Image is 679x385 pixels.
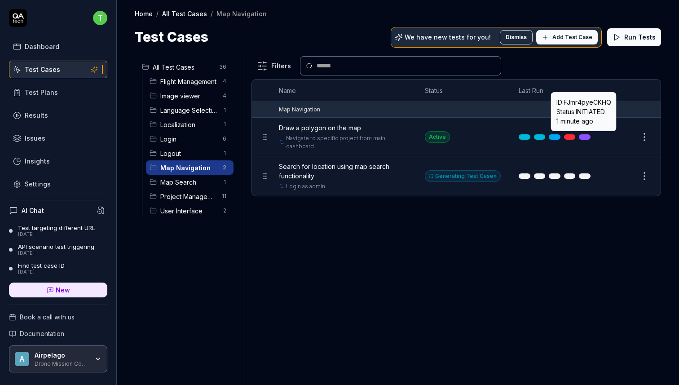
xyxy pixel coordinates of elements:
[9,243,107,257] a: API scenario test triggering[DATE]
[156,9,159,18] div: /
[218,191,230,202] span: 11
[9,129,107,147] a: Issues
[160,134,217,144] span: Login
[211,9,213,18] div: /
[162,9,207,18] a: All Test Cases
[270,80,416,102] th: Name
[219,162,230,173] span: 2
[252,118,661,156] tr: Draw a polygon on the mapNavigate to specific project from main dashboardActive
[160,163,217,173] span: Map Navigation
[216,62,230,72] span: 36
[20,329,64,338] span: Documentation
[9,224,107,238] a: Test targeting different URL[DATE]
[18,224,95,231] div: Test targeting different URL
[25,133,45,143] div: Issues
[251,57,296,75] button: Filters
[425,131,450,143] div: Active
[9,345,107,372] button: AAirpelagoDrone Mission Control
[219,148,230,159] span: 1
[18,250,94,257] div: [DATE]
[425,170,501,182] div: Generating Test Case »
[9,329,107,338] a: Documentation
[500,30,533,44] button: Dismiss
[252,156,661,196] tr: Search for location using map search functionalityLogin as adminGenerating Test Case»
[556,97,611,126] p: ID: FJmr4pyeCKHQ Status: INITIATED .
[160,177,217,187] span: Map Search
[160,106,217,115] span: Language Selection
[556,117,593,125] time: 1 minute ago
[25,179,51,189] div: Settings
[146,175,234,189] div: Drag to reorderMap Search1
[25,88,58,97] div: Test Plans
[425,172,501,180] a: Generating Test Case»
[160,91,217,101] span: Image viewer
[146,103,234,117] div: Drag to reorderLanguage Selection1
[9,312,107,322] a: Book a call with us
[160,120,217,129] span: Localization
[219,177,230,187] span: 1
[25,111,48,120] div: Results
[405,34,491,40] p: We have new tests for you!
[160,192,216,201] span: Project Management
[279,106,320,114] div: Map Navigation
[219,90,230,101] span: 4
[146,204,234,218] div: Drag to reorderUser Interface2
[20,312,75,322] span: Book a call with us
[160,206,217,216] span: User Interface
[9,152,107,170] a: Insights
[18,269,65,275] div: [DATE]
[416,80,510,102] th: Status
[22,206,44,215] h4: AI Chat
[160,77,217,86] span: Flight Management
[146,132,234,146] div: Drag to reorderLogin6
[216,9,267,18] div: Map Navigation
[146,117,234,132] div: Drag to reorderLocalization1
[56,285,70,295] span: New
[146,160,234,175] div: Drag to reorderMap Navigation2
[25,156,50,166] div: Insights
[510,80,603,102] th: Last Run
[15,352,29,366] span: A
[552,33,592,41] span: Add Test Case
[146,89,234,103] div: Drag to reorderImage viewer4
[18,243,94,250] div: API scenario test triggering
[18,231,95,238] div: [DATE]
[146,189,234,204] div: Drag to reorderProject Management11
[160,149,217,158] span: Logout
[425,170,501,182] button: Generating Test Case»
[286,134,405,150] a: Navigate to specific project from main dashboard
[18,262,65,269] div: Find test case ID
[9,175,107,193] a: Settings
[135,27,208,47] h1: Test Cases
[219,119,230,130] span: 1
[286,182,325,190] a: Login as admin
[9,38,107,55] a: Dashboard
[219,76,230,87] span: 4
[279,162,407,181] span: Search for location using map search functionality
[9,283,107,297] a: New
[93,9,107,27] button: t
[135,9,153,18] a: Home
[35,351,88,359] div: Airpelago
[35,359,88,367] div: Drone Mission Control
[153,62,214,72] span: All Test Cases
[93,11,107,25] span: t
[25,42,59,51] div: Dashboard
[146,146,234,160] div: Drag to reorderLogout1
[219,105,230,115] span: 1
[607,28,661,46] button: Run Tests
[219,205,230,216] span: 2
[219,133,230,144] span: 6
[9,262,107,275] a: Find test case ID[DATE]
[9,61,107,78] a: Test Cases
[25,65,60,74] div: Test Cases
[9,84,107,101] a: Test Plans
[536,30,598,44] button: Add Test Case
[279,123,361,133] span: Draw a polygon on the map
[9,106,107,124] a: Results
[146,74,234,89] div: Drag to reorderFlight Management4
